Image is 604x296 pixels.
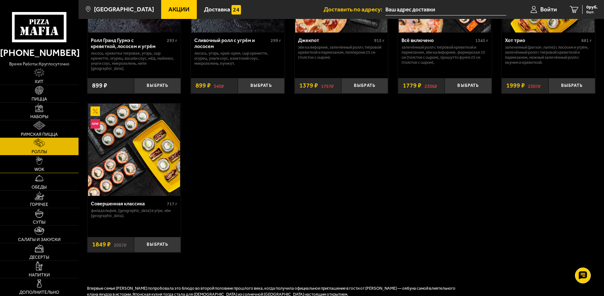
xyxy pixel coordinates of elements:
[30,115,48,119] span: Наборы
[548,78,595,94] button: Выбрать
[403,82,421,89] span: 1779 ₽
[402,45,488,65] p: Запечённый ролл с тигровой креветкой и пармезаном, Эби Калифорния, Фермерская 25 см (толстое с сы...
[298,45,385,60] p: Эби Калифорния, Запечённый ролл с тигровой креветкой и пармезаном, Пепперони 25 см (толстое с сыр...
[238,78,284,94] button: Выбрать
[321,82,334,89] s: 1757 ₽
[167,201,177,207] span: 717 г
[87,104,181,196] a: АкционныйНовинкаСовершенная классика
[91,106,100,116] img: Акционный
[586,5,598,9] span: 0 руб.
[134,237,181,252] button: Выбрать
[29,255,49,260] span: Десерты
[92,82,107,89] span: 899 ₽
[114,241,126,248] s: 2057 ₽
[33,220,45,225] span: Супы
[21,132,58,137] span: Римская пицца
[194,51,281,66] p: лосось, угорь, краб-крем, Сыр креметте, огурец, унаги соус, азиатский соус, микрозелень, кунжут.
[35,80,44,84] span: Хит
[506,82,525,89] span: 1999 ₽
[92,241,111,248] span: 1849 ₽
[91,37,166,49] div: Ролл Гранд Гурмэ с креветкой, лососем и угрём
[505,45,592,65] p: Запеченный [PERSON_NAME] с лососем и угрём, Запечённый ролл с тигровой креветкой и пармезаном, Не...
[271,38,281,43] span: 299 г
[18,238,61,242] span: Салаты и закуски
[299,82,318,89] span: 1379 ₽
[232,5,241,15] img: 15daf4d41897b9f0e9f617042186c801.svg
[19,290,59,295] span: Дополнительно
[374,38,384,43] span: 915 г
[528,82,541,89] s: 2307 ₽
[29,273,50,277] span: Напитки
[402,37,474,43] div: Всё включено
[30,202,48,207] span: Горячее
[204,6,230,12] span: Доставка
[32,185,47,190] span: Обеды
[194,37,269,49] div: Сливочный ролл с угрём и лососем
[425,82,437,89] s: 2306 ₽
[32,150,47,154] span: Роллы
[91,51,178,71] p: лосось, креветка тигровая, угорь, Сыр креметте, огурец, васаби соус, мёд, майонез, унаги соус, ми...
[196,82,211,89] span: 899 ₽
[505,37,580,43] div: Хот трио
[540,6,557,12] span: Войти
[94,6,154,12] span: [GEOGRAPHIC_DATA]
[581,38,592,43] span: 881 г
[586,10,598,14] span: 0 шт.
[324,6,385,12] span: Доставить по адресу:
[214,82,224,89] s: 949 ₽
[167,38,177,43] span: 293 г
[445,78,491,94] button: Выбрать
[91,208,178,218] p: Филадельфия, [GEOGRAPHIC_DATA] в угре, Эби [GEOGRAPHIC_DATA].
[475,38,488,43] span: 1345 г
[91,201,166,207] div: Совершенная классика
[34,167,44,172] span: WOK
[385,4,506,15] input: Ваш адрес доставки
[134,78,181,94] button: Выбрать
[88,104,180,196] img: Совершенная классика
[91,119,100,129] img: Новинка
[32,97,47,101] span: Пицца
[341,78,388,94] button: Выбрать
[168,6,190,12] span: Акции
[298,37,373,43] div: Джекпот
